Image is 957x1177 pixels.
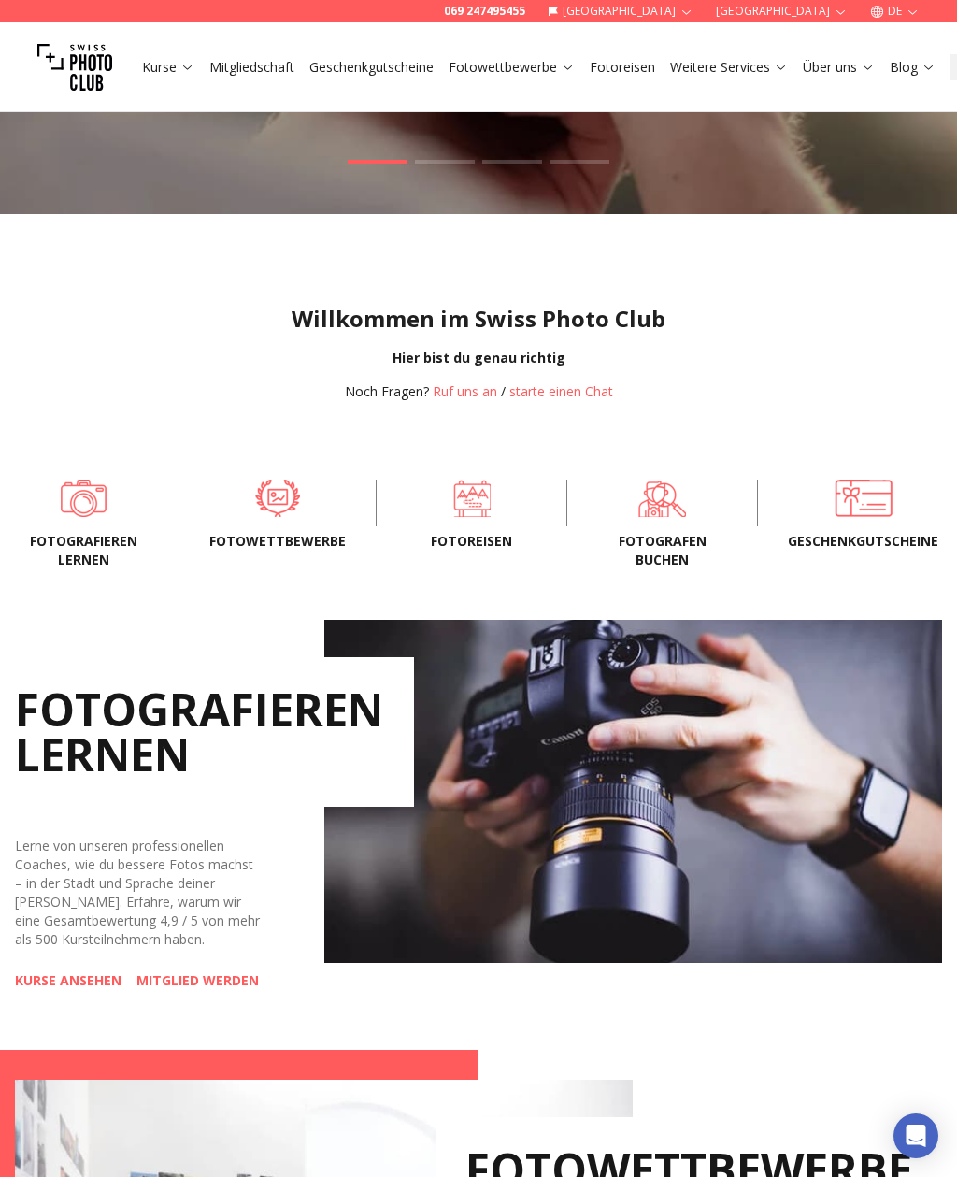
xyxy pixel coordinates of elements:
[663,54,795,80] button: Weitere Services
[15,971,121,990] a: KURSE ANSEHEN
[803,58,875,77] a: Über uns
[15,304,942,334] h1: Willkommen im Swiss Photo Club
[788,480,938,517] a: Geschenkgutscheine
[37,30,112,105] img: Swiss photo club
[441,54,582,80] button: Fotowettbewerbe
[670,58,788,77] a: Weitere Services
[209,532,346,551] span: Fotowettbewerbe
[509,382,613,401] button: starte einen Chat
[135,54,202,80] button: Kurse
[209,480,346,517] a: Fotowettbewerbe
[15,657,414,807] h2: FOTOGRAFIEREN LERNEN
[309,58,434,77] a: Geschenkgutscheine
[433,382,497,400] a: Ruf uns an
[590,58,655,77] a: Fotoreisen
[597,480,727,517] a: FOTOGRAFEN BUCHEN
[345,382,613,401] div: /
[142,58,194,77] a: Kurse
[19,480,149,517] a: Fotografieren lernen
[407,532,536,551] span: Fotoreisen
[15,837,260,948] span: Lerne von unseren professionellen Coaches, wie du bessere Fotos machst – in der Stadt und Sprache...
[15,349,942,367] div: Hier bist du genau richtig
[597,532,727,569] span: FOTOGRAFEN BUCHEN
[788,532,938,551] span: Geschenkgutscheine
[582,54,663,80] button: Fotoreisen
[136,971,259,990] a: MITGLIED WERDEN
[324,620,942,963] img: Learn Photography
[882,54,943,80] button: Blog
[890,58,936,77] a: Blog
[444,4,525,19] a: 069 247495455
[302,54,441,80] button: Geschenkgutscheine
[407,480,536,517] a: Fotoreisen
[202,54,302,80] button: Mitgliedschaft
[795,54,882,80] button: Über uns
[449,58,575,77] a: Fotowettbewerbe
[19,532,149,569] span: Fotografieren lernen
[893,1113,938,1158] div: Open Intercom Messenger
[209,58,294,77] a: Mitgliedschaft
[345,382,429,400] span: Noch Fragen?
